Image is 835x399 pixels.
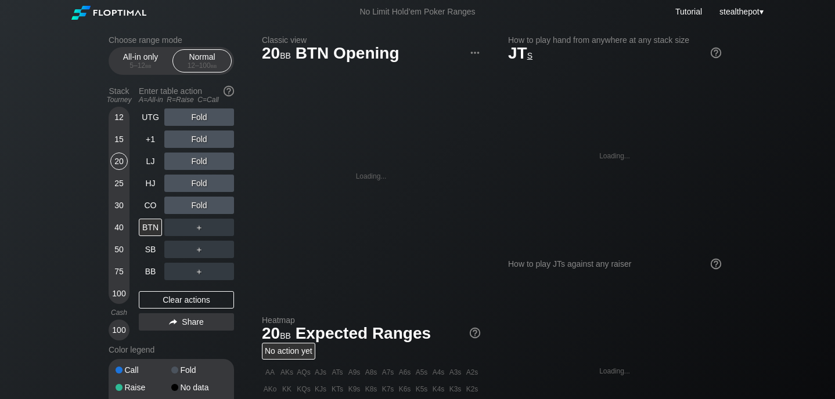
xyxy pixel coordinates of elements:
[280,328,291,341] span: bb
[116,366,171,374] div: Call
[363,381,379,397] div: K8s
[145,61,152,70] span: bb
[279,381,295,397] div: KK
[110,321,128,339] div: 100
[211,61,217,70] span: bb
[139,219,162,236] div: BTN
[262,324,480,343] h1: Expected Ranges
[380,364,396,380] div: A7s
[164,153,234,170] div: Fold
[469,46,481,59] img: ellipsis.fd386fe8.svg
[139,241,162,258] div: SB
[262,35,480,45] h2: Classic view
[717,5,765,18] div: ▾
[260,45,293,64] span: 20
[464,364,480,380] div: A2s
[104,96,134,104] div: Tourney
[139,313,234,331] div: Share
[710,257,722,270] img: help.32db89a4.svg
[139,153,162,170] div: LJ
[675,7,702,16] a: Tutorial
[104,309,134,317] div: Cash
[222,85,235,97] img: help.32db89a4.svg
[164,219,234,236] div: ＋
[508,259,721,269] div: How to play JTs against any raiser
[164,130,234,148] div: Fold
[430,364,447,380] div: A4s
[296,381,312,397] div: KQs
[139,197,162,214] div: CO
[312,381,329,397] div: KJs
[464,381,480,397] div: K2s
[447,364,463,380] div: A3s
[363,364,379,380] div: A8s
[116,383,171,391] div: Raise
[110,219,128,236] div: 40
[356,172,387,180] div: Loading...
[279,364,295,380] div: AKs
[104,82,134,108] div: Stack
[139,96,234,104] div: A=All-in R=Raise C=Call
[164,197,234,214] div: Fold
[262,343,315,360] div: No action yet
[116,61,165,70] div: 5 – 12
[508,44,532,62] span: JT
[413,381,430,397] div: K5s
[164,241,234,258] div: ＋
[397,381,413,397] div: K6s
[139,175,162,192] div: HJ
[110,108,128,126] div: 12
[110,263,128,280] div: 75
[280,48,291,61] span: bb
[110,130,128,148] div: 15
[342,7,492,19] div: No Limit Hold’em Poker Ranges
[139,108,162,126] div: UTG
[710,46,722,59] img: help.32db89a4.svg
[110,285,128,302] div: 100
[110,241,128,258] div: 50
[110,197,128,214] div: 30
[719,7,760,16] span: stealthepot
[175,50,229,72] div: Normal
[262,381,278,397] div: AKo
[109,35,234,45] h2: Choose range mode
[430,381,447,397] div: K4s
[508,35,721,45] h2: How to play hand from anywhere at any stack size
[114,50,167,72] div: All-in only
[110,153,128,170] div: 20
[139,130,162,148] div: +1
[294,45,401,64] span: BTN Opening
[139,82,234,108] div: Enter table action
[169,319,177,325] img: share.864f2f62.svg
[71,6,146,20] img: Floptimal logo
[329,364,345,380] div: ATs
[599,367,630,375] div: Loading...
[164,108,234,126] div: Fold
[527,48,532,61] span: s
[109,340,234,359] div: Color legend
[139,263,162,280] div: BB
[329,381,345,397] div: KTs
[171,366,227,374] div: Fold
[413,364,430,380] div: A5s
[599,152,630,160] div: Loading...
[262,364,278,380] div: AA
[346,381,362,397] div: K9s
[380,381,396,397] div: K7s
[397,364,413,380] div: A6s
[296,364,312,380] div: AQs
[346,364,362,380] div: A9s
[139,291,234,309] div: Clear actions
[469,327,481,339] img: help.32db89a4.svg
[262,315,480,325] h2: Heatmap
[164,175,234,192] div: Fold
[312,364,329,380] div: AJs
[164,263,234,280] div: ＋
[260,325,293,344] span: 20
[110,175,128,192] div: 25
[178,61,226,70] div: 12 – 100
[447,381,463,397] div: K3s
[171,383,227,391] div: No data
